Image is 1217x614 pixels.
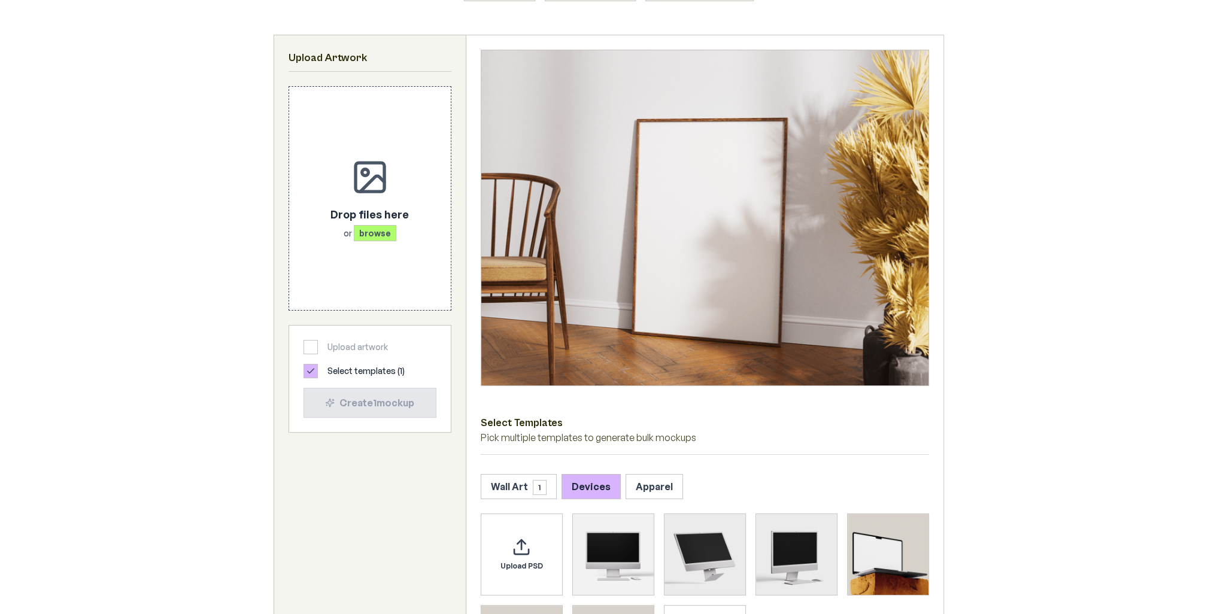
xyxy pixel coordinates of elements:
[481,474,557,499] button: Wall Art1
[500,561,543,571] span: Upload PSD
[327,365,405,377] span: Select templates ( 1 )
[533,480,547,495] span: 1
[847,513,929,595] div: Select template MacBook Mockup 1
[756,514,837,595] img: iMac Mockup 3
[304,388,436,418] button: Create1mockup
[848,514,928,595] img: MacBook Mockup 1
[481,415,929,430] h3: Select Templates
[481,513,563,595] div: Upload custom PSD template
[755,513,837,595] div: Select template iMac Mockup 3
[289,50,451,66] h2: Upload Artwork
[481,430,929,445] p: Pick multiple templates to generate bulk mockups
[330,227,409,239] p: or
[572,513,654,595] div: Select template iMac Mockup 1
[573,514,654,595] img: iMac Mockup 1
[664,513,746,595] div: Select template iMac Mockup 2
[330,206,409,223] p: Drop files here
[354,225,396,241] span: browse
[481,50,928,385] img: Framed Poster
[664,514,745,595] img: iMac Mockup 2
[314,396,426,410] div: Create 1 mockup
[562,474,621,499] button: Devices
[327,341,388,353] span: Upload artwork
[626,474,683,499] button: Apparel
